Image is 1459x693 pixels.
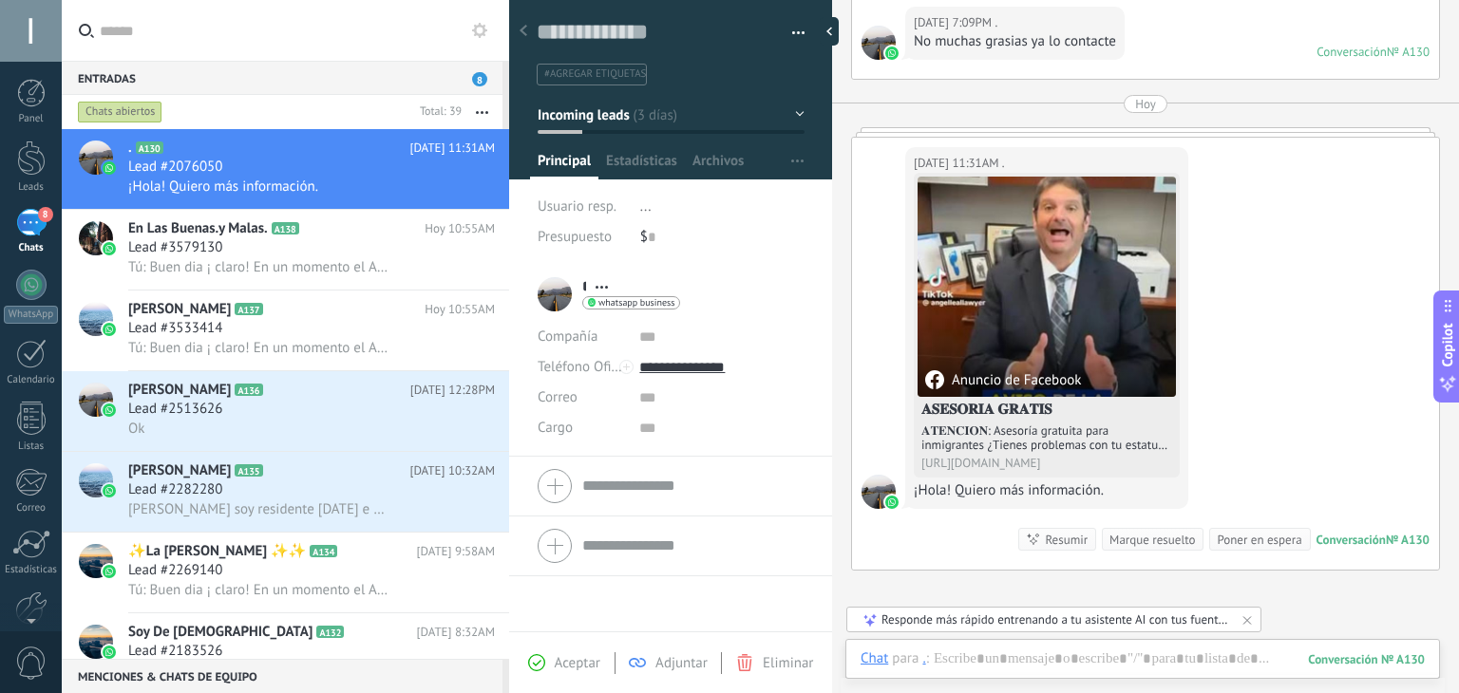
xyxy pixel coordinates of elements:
a: avatariconSoy De [DEMOGRAPHIC_DATA]A132[DATE] 8:32AMLead #2183526 [62,613,509,693]
span: Ok [128,420,144,438]
span: ✨️La [PERSON_NAME] ✨️✨️ [128,542,306,561]
span: Tú: Buen dia ¡ claro! En un momento el Abogado se comunicara contigo, para darte tu asesoría pers... [128,258,390,276]
span: Lead #2282280 [128,480,222,499]
span: Eliminar [763,654,813,672]
div: № A130 [1386,532,1430,548]
img: icon [103,161,116,175]
div: № A130 [1387,44,1430,60]
img: icon [103,323,116,336]
a: avataricon[PERSON_NAME]A135[DATE] 10:32AMLead #2282280[PERSON_NAME] soy residente [DATE] e enviad... [62,452,509,532]
div: Cargo [538,413,625,443]
span: whatsapp business [598,298,674,308]
div: WhatsApp [4,306,58,324]
span: Usuario resp. [538,197,616,215]
span: Cargo [538,421,573,435]
span: [PERSON_NAME] soy residente [DATE] e enviado 2 veces la mocion para que me cierren el.caso y nada... [128,500,390,518]
span: Adjuntar [655,654,708,672]
span: Tú: Buen dia ¡ claro! En un momento el Abogado se comunicara contigo, para darte tu asesoría pers... [128,581,390,599]
span: Hoy 10:55AM [425,300,495,319]
span: . [128,139,132,158]
div: $ [640,222,805,253]
span: Lead #2183526 [128,642,222,661]
span: A136 [235,384,262,396]
span: [DATE] 11:31AM [409,139,495,158]
span: 8 [472,72,487,86]
div: Leads [4,181,59,194]
div: Resumir [1045,531,1088,549]
a: avataricon.A130[DATE] 11:31AMLead #2076050¡Hola! Quiero más información. [62,129,509,209]
span: [DATE] 10:32AM [409,461,495,480]
span: Correo [538,388,578,406]
span: [DATE] 12:28PM [410,381,495,400]
div: Responde más rápido entrenando a tu asistente AI con tus fuentes de datos [881,611,1228,627]
div: Anuncio de Facebook [925,370,1081,389]
span: 8 [38,207,53,222]
span: . [1002,154,1005,173]
span: En Las Buenas.y Malas. [128,219,268,238]
h4: 𝐀𝐒𝐄𝐒𝐎𝐑𝐈𝐀 𝐆𝐑𝐀𝐓𝐈𝐒 [921,401,1172,420]
span: Lead #2076050 [128,158,222,177]
img: icon [103,403,116,417]
div: [URL][DOMAIN_NAME] [921,456,1172,470]
img: waba.svg [885,47,899,60]
div: Hoy [1135,95,1156,113]
span: A138 [272,222,299,234]
span: Soy De [DEMOGRAPHIC_DATA] [128,623,313,642]
button: Teléfono Oficina [538,352,625,383]
button: Correo [538,383,578,413]
span: . [862,475,896,509]
span: Principal [538,152,591,179]
span: Lead #3579130 [128,238,222,257]
img: icon [103,484,116,497]
span: A132 [316,626,344,638]
span: A130 [136,141,163,154]
span: Lead #3533414 [128,319,222,338]
div: Presupuesto [538,222,626,253]
div: Compañía [538,322,625,352]
div: Usuario resp. [538,192,626,222]
div: Panel [4,113,59,125]
span: Aceptar [555,654,600,672]
span: Presupuesto [538,228,612,246]
span: [DATE] 9:58AM [417,542,495,561]
img: icon [103,646,116,659]
div: Marque resuelto [1109,531,1195,549]
div: . [922,649,925,666]
img: icon [103,242,116,255]
a: avataricon[PERSON_NAME]A137Hoy 10:55AMLead #3533414Tú: Buen dia ¡ claro! En un momento el Abogado... [62,290,509,370]
a: avataricon✨️La [PERSON_NAME] ✨️✨️A134[DATE] 9:58AMLead #2269140Tú: Buen dia ¡ claro! En un moment... [62,533,509,612]
div: Listas [4,440,59,453]
div: Poner en espera [1217,531,1301,549]
div: No muchas grasias ya lo contacte [914,32,1116,51]
span: A135 [235,464,262,477]
div: [DATE] 11:31AM [914,154,1002,173]
span: para [892,649,919,668]
div: 130 [1308,651,1425,667]
span: Lead #2269140 [128,561,222,580]
div: Chats [4,242,59,254]
div: Menciones & Chats de equipo [62,659,502,693]
div: Entradas [62,61,502,95]
a: avataricon[PERSON_NAME]A136[DATE] 12:28PMLead #2513626Ok [62,371,509,451]
div: Calendario [4,374,59,386]
span: [PERSON_NAME] [128,461,231,480]
span: . [995,13,997,32]
span: [PERSON_NAME] [128,300,231,319]
div: Conversación [1317,44,1387,60]
span: . [862,26,896,60]
span: A137 [235,303,262,315]
span: [DATE] 8:32AM [417,623,495,642]
span: #agregar etiquetas [544,67,646,81]
span: Hoy 10:55AM [425,219,495,238]
div: Chats abiertos [78,101,162,123]
span: : [926,649,929,668]
span: Lead #2513626 [128,400,222,419]
div: ¡Hola! Quiero más información. [914,481,1180,500]
span: ¡Hola! Quiero más información. [128,178,318,196]
span: ... [640,197,652,215]
span: Estadísticas [606,152,677,179]
a: Anuncio de Facebook𝐀𝐒𝐄𝐒𝐎𝐑𝐈𝐀 𝐆𝐑𝐀𝐓𝐈𝐒𝐀𝐓𝐄𝐍𝐂𝐈𝐎𝐍: Asesoría gratuita para inmigrantes ¿Tienes problemas ... [918,177,1176,474]
img: icon [103,565,116,578]
span: [PERSON_NAME] [128,381,231,400]
div: 𝐀𝐓𝐄𝐍𝐂𝐈𝐎𝐍: Asesoría gratuita para inmigrantes ¿Tienes problemas con tu estatus migratorio?¿Orden d... [921,423,1172,452]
